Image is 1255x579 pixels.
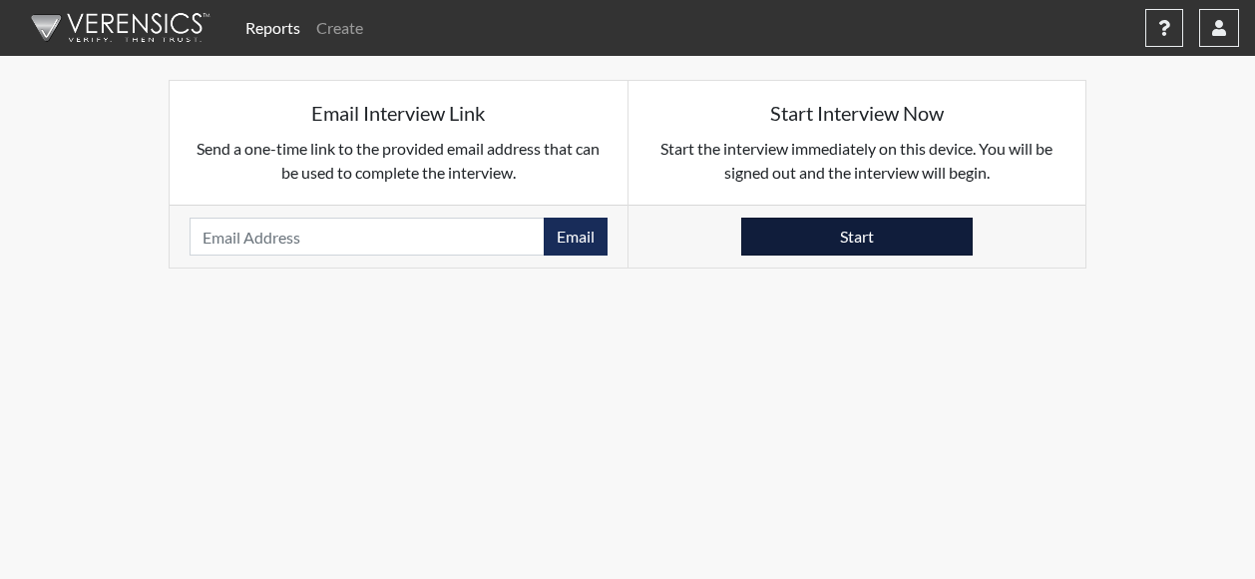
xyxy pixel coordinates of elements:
button: Email [544,218,608,256]
h5: Start Interview Now [648,101,1066,125]
button: Start [741,218,973,256]
p: Start the interview immediately on this device. You will be signed out and the interview will begin. [648,137,1066,185]
h5: Email Interview Link [190,101,608,125]
p: Send a one-time link to the provided email address that can be used to complete the interview. [190,137,608,185]
a: Create [308,8,371,48]
a: Reports [237,8,308,48]
input: Email Address [190,218,545,256]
